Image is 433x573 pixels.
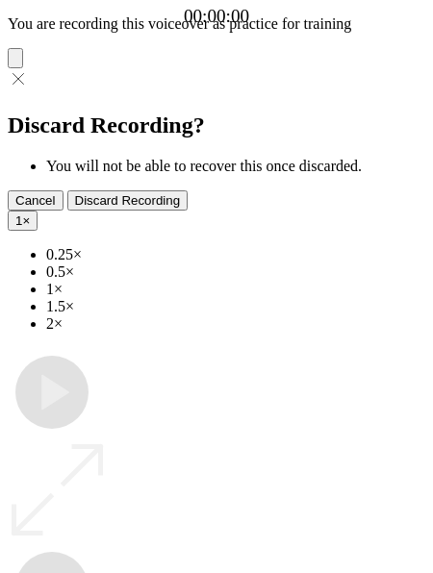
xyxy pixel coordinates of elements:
a: 00:00:00 [184,6,249,27]
button: 1× [8,211,38,231]
li: 2× [46,315,425,333]
li: 0.25× [46,246,425,263]
button: Discard Recording [67,190,189,211]
h2: Discard Recording? [8,112,425,138]
button: Cancel [8,190,64,211]
li: 1× [46,281,425,298]
span: 1 [15,213,22,228]
li: 0.5× [46,263,425,281]
li: 1.5× [46,298,425,315]
p: You are recording this voiceover as practice for training [8,15,425,33]
li: You will not be able to recover this once discarded. [46,158,425,175]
